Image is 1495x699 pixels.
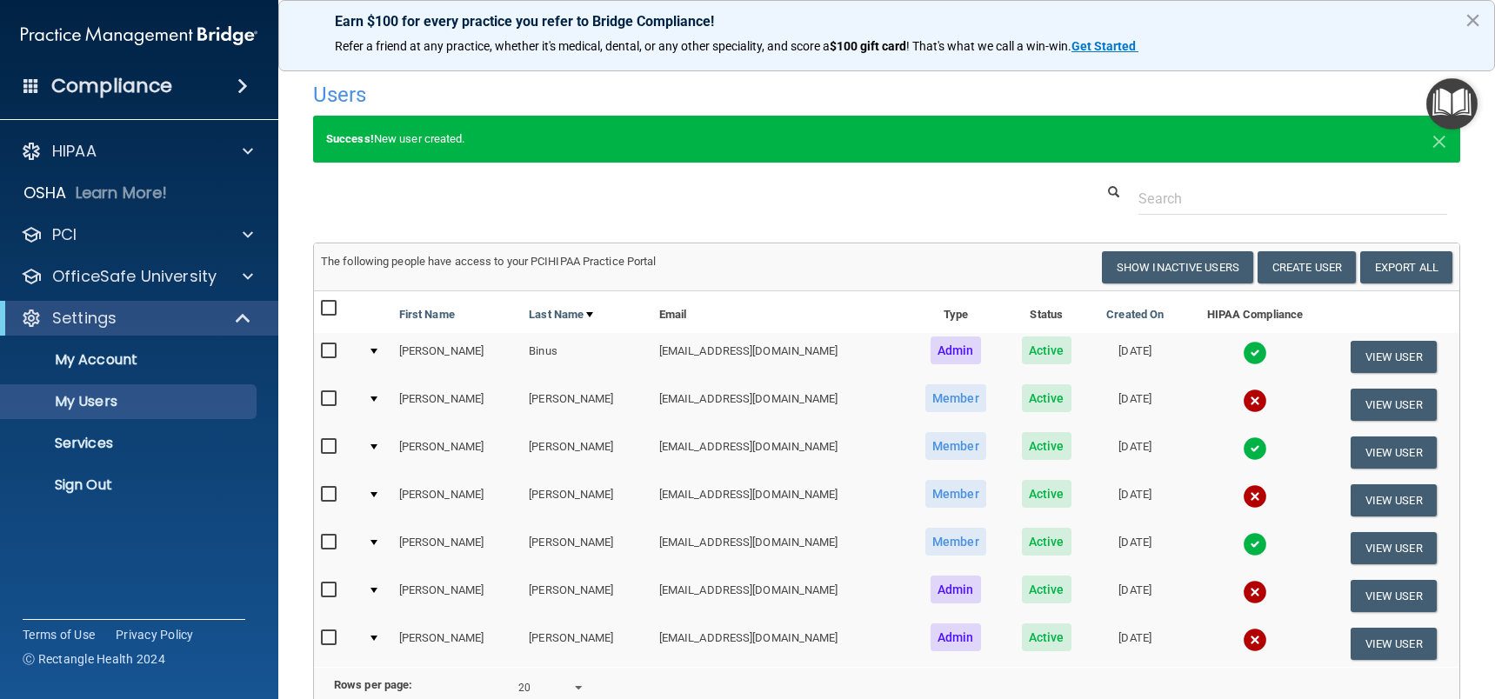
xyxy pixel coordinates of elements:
[522,620,652,667] td: [PERSON_NAME]
[931,623,981,651] span: Admin
[1351,484,1437,516] button: View User
[931,576,981,603] span: Admin
[931,336,981,364] span: Admin
[830,39,906,53] strong: $100 gift card
[392,381,523,429] td: [PERSON_NAME]
[1022,384,1071,412] span: Active
[52,308,117,329] p: Settings
[652,429,907,476] td: [EMAIL_ADDRESS][DOMAIN_NAME]
[1138,183,1447,215] input: Search
[23,650,165,668] span: Ⓒ Rectangle Health 2024
[23,626,95,643] a: Terms of Use
[21,308,252,329] a: Settings
[399,304,455,325] a: First Name
[652,333,907,381] td: [EMAIL_ADDRESS][DOMAIN_NAME]
[652,291,907,333] th: Email
[116,626,194,643] a: Privacy Policy
[1022,432,1071,460] span: Active
[1465,6,1481,34] button: Close
[1102,251,1253,283] button: Show Inactive Users
[522,429,652,476] td: [PERSON_NAME]
[1088,572,1182,620] td: [DATE]
[1426,78,1478,130] button: Open Resource Center
[392,524,523,572] td: [PERSON_NAME]
[326,132,374,145] strong: Success!
[1243,484,1267,509] img: cross.ca9f0e7f.svg
[925,528,986,556] span: Member
[51,74,172,98] h4: Compliance
[23,183,67,203] p: OSHA
[1351,436,1437,469] button: View User
[11,393,249,410] p: My Users
[76,183,168,203] p: Learn More!
[392,429,523,476] td: [PERSON_NAME]
[52,141,97,162] p: HIPAA
[1182,291,1327,333] th: HIPAA Compliance
[335,13,1438,30] p: Earn $100 for every practice you refer to Bridge Compliance!
[1088,333,1182,381] td: [DATE]
[11,476,249,494] p: Sign Out
[334,678,412,691] b: Rows per page:
[21,224,253,245] a: PCI
[392,476,523,524] td: [PERSON_NAME]
[1022,480,1071,508] span: Active
[392,572,523,620] td: [PERSON_NAME]
[1360,251,1452,283] a: Export All
[925,384,986,412] span: Member
[313,83,971,106] h4: Users
[1088,620,1182,667] td: [DATE]
[652,524,907,572] td: [EMAIL_ADDRESS][DOMAIN_NAME]
[1351,389,1437,421] button: View User
[522,476,652,524] td: [PERSON_NAME]
[1004,291,1088,333] th: Status
[1243,532,1267,556] img: tick.e7d51cea.svg
[11,435,249,452] p: Services
[1243,341,1267,365] img: tick.e7d51cea.svg
[1071,39,1136,53] strong: Get Started
[906,39,1071,53] span: ! That's what we call a win-win.
[335,39,830,53] span: Refer a friend at any practice, whether it's medical, dental, or any other speciality, and score a
[522,572,652,620] td: [PERSON_NAME]
[1088,381,1182,429] td: [DATE]
[1351,532,1437,564] button: View User
[11,351,249,369] p: My Account
[522,524,652,572] td: [PERSON_NAME]
[21,266,253,287] a: OfficeSafe University
[1022,528,1071,556] span: Active
[925,480,986,508] span: Member
[1243,580,1267,604] img: cross.ca9f0e7f.svg
[1022,623,1071,651] span: Active
[52,266,217,287] p: OfficeSafe University
[1243,628,1267,652] img: cross.ca9f0e7f.svg
[1351,628,1437,660] button: View User
[1351,580,1437,612] button: View User
[313,116,1460,163] div: New user created.
[522,333,652,381] td: Binus
[652,476,907,524] td: [EMAIL_ADDRESS][DOMAIN_NAME]
[1432,122,1447,156] span: ×
[392,333,523,381] td: [PERSON_NAME]
[1351,341,1437,373] button: View User
[652,381,907,429] td: [EMAIL_ADDRESS][DOMAIN_NAME]
[522,381,652,429] td: [PERSON_NAME]
[321,255,657,268] span: The following people have access to your PCIHIPAA Practice Portal
[1106,304,1164,325] a: Created On
[652,572,907,620] td: [EMAIL_ADDRESS][DOMAIN_NAME]
[925,432,986,460] span: Member
[1022,336,1071,364] span: Active
[1243,436,1267,461] img: tick.e7d51cea.svg
[1088,429,1182,476] td: [DATE]
[1258,251,1356,283] button: Create User
[1243,389,1267,413] img: cross.ca9f0e7f.svg
[906,291,1004,333] th: Type
[652,620,907,667] td: [EMAIL_ADDRESS][DOMAIN_NAME]
[1071,39,1138,53] a: Get Started
[1088,476,1182,524] td: [DATE]
[1022,576,1071,603] span: Active
[1088,524,1182,572] td: [DATE]
[1432,129,1447,150] button: Close
[21,18,257,53] img: PMB logo
[52,224,77,245] p: PCI
[392,620,523,667] td: [PERSON_NAME]
[21,141,253,162] a: HIPAA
